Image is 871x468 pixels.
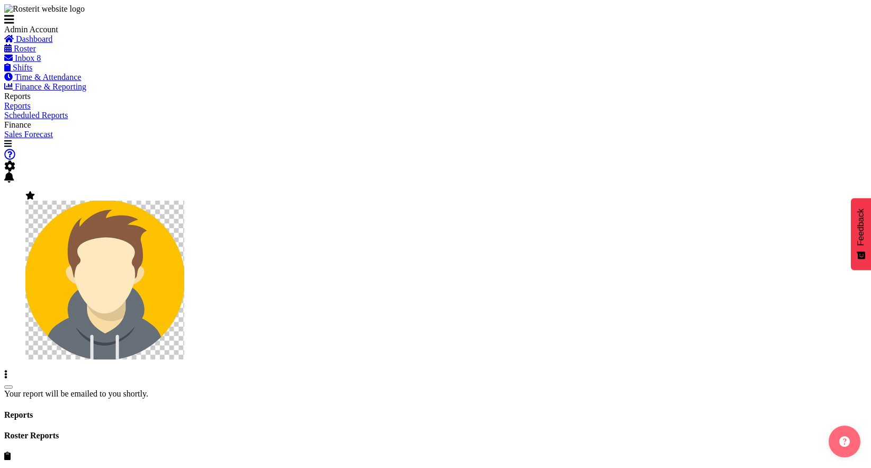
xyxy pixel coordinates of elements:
[16,34,52,43] span: Dashboard
[4,25,163,34] div: Admin Account
[4,389,867,399] div: Your report will be emailed to you shortly.
[4,410,867,420] h4: Reports
[4,63,32,72] a: Shifts
[13,63,32,72] span: Shifts
[25,201,184,359] img: admin-rosteritf9cbda91fdf824d97c9d6345b1f660ea.png
[14,44,36,53] span: Roster
[4,130,53,139] a: Sales Forecast
[856,209,866,246] span: Feedback
[4,44,36,53] a: Roster
[4,92,163,101] div: Reports
[4,82,86,91] a: Finance & Reporting
[4,73,81,82] a: Time & Attendance
[4,120,163,130] div: Finance
[851,198,871,270] button: Feedback - Show survey
[15,82,86,91] span: Finance & Reporting
[4,431,867,440] h4: Roster Reports
[37,53,41,62] span: 8
[4,4,85,14] img: Rosterit website logo
[839,436,850,447] img: help-xxl-2.png
[4,53,41,62] a: Inbox 8
[4,385,13,389] button: Close notification
[4,101,31,110] a: Reports
[15,53,34,62] span: Inbox
[4,34,52,43] a: Dashboard
[4,111,68,120] a: Scheduled Reports
[15,73,82,82] span: Time & Attendance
